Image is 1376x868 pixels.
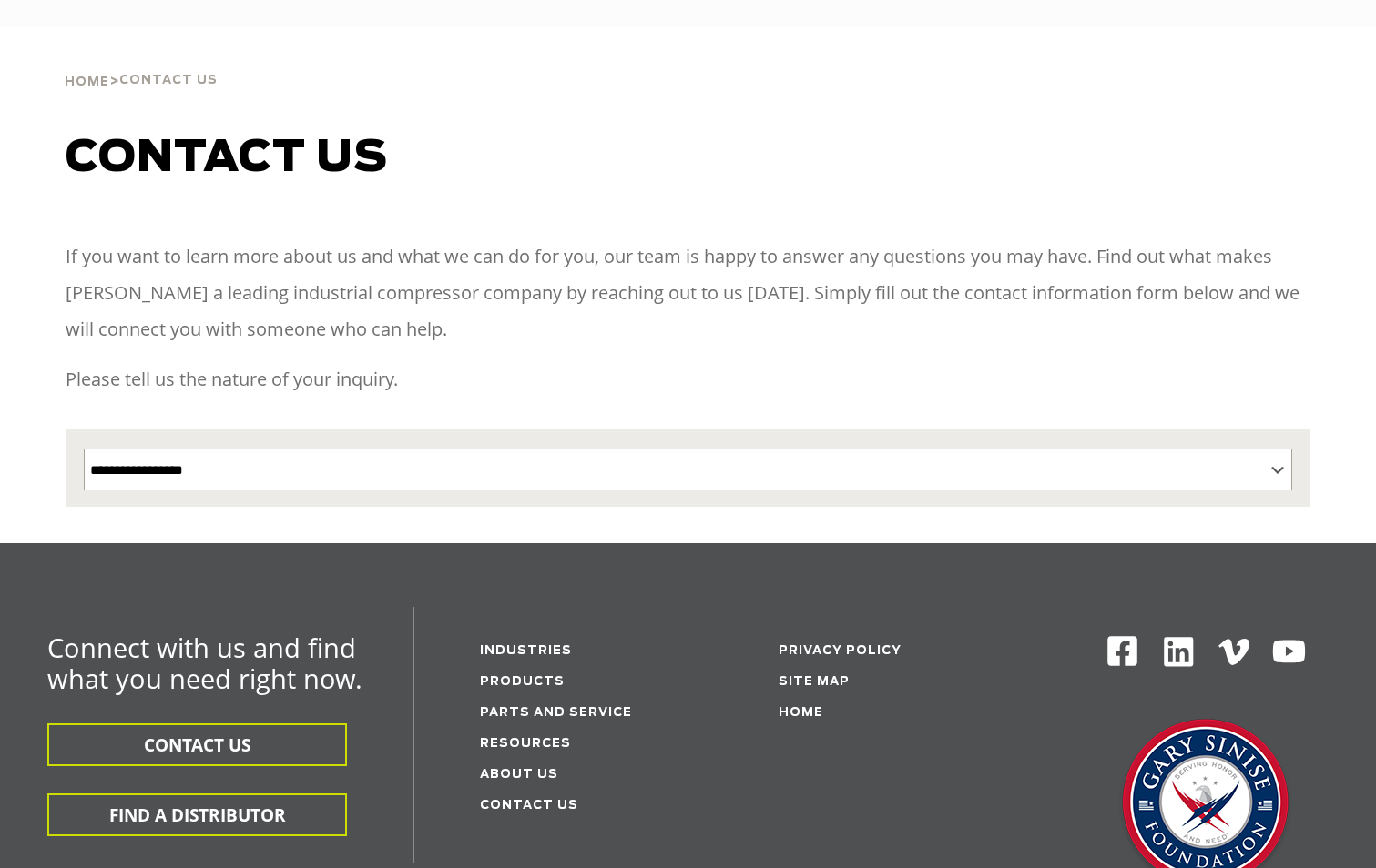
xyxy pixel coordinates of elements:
[480,769,558,781] a: About Us
[119,75,218,86] span: Contact Us
[1271,634,1307,670] img: Youtube
[480,738,571,750] a: Resources
[480,707,632,719] a: Parts and service
[1106,634,1139,668] img: Facebook
[779,707,823,719] a: Home
[1218,639,1249,665] img: Vimeo
[47,723,347,766] button: CONTACT US
[47,630,362,696] span: Connect with us and find what you need right now.
[47,793,347,836] button: FIND A DISTRIBUTOR
[65,73,109,89] a: Home
[65,76,109,88] span: Home
[779,676,850,688] a: Site Map
[66,136,388,180] span: Contact us
[480,800,578,812] a: Contact Us
[480,645,572,657] a: Industries
[779,645,902,657] a: Privacy Policy
[1161,634,1197,670] img: Linkedin
[65,27,218,96] div: >
[66,361,1310,398] p: Please tell us the nature of your inquiry.
[480,676,565,688] a: Products
[66,238,1310,348] p: If you want to learn more about us and what we can do for you, our team is happy to answer any qu...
